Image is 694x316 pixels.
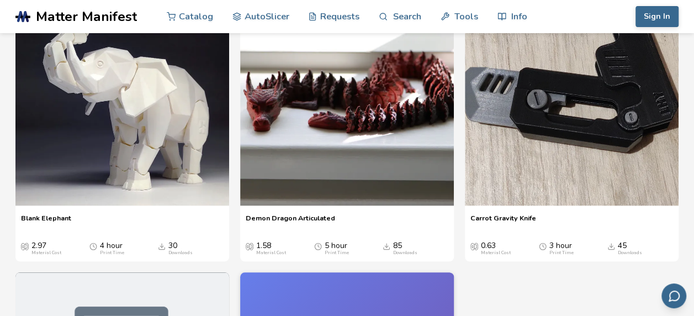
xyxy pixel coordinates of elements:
a: Blank Elephant [21,214,71,230]
span: Average Cost [246,241,253,250]
div: Print Time [325,250,349,256]
div: Material Cost [256,250,286,256]
div: Downloads [168,250,193,256]
div: Downloads [618,250,642,256]
div: 30 [168,241,193,256]
div: 85 [393,241,417,256]
span: Average Print Time [539,241,547,250]
a: Demon Dragon Articulated [246,214,335,230]
span: Average Cost [470,241,478,250]
span: Downloads [383,241,390,250]
button: Send feedback via email [661,283,686,308]
span: Downloads [158,241,166,250]
a: Carrot Gravity Knife [470,214,536,230]
span: Average Print Time [314,241,322,250]
span: Average Cost [21,241,29,250]
div: 4 hour [100,241,124,256]
span: Downloads [607,241,615,250]
div: 5 hour [325,241,349,256]
div: Print Time [100,250,124,256]
div: 2.97 [31,241,61,256]
div: 0.63 [481,241,511,256]
button: Sign In [635,6,679,27]
div: 3 hour [549,241,574,256]
div: 45 [618,241,642,256]
div: 1.58 [256,241,286,256]
span: Average Print Time [89,241,97,250]
span: Matter Manifest [36,9,137,24]
div: Material Cost [481,250,511,256]
div: Print Time [549,250,574,256]
div: Downloads [393,250,417,256]
div: Material Cost [31,250,61,256]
